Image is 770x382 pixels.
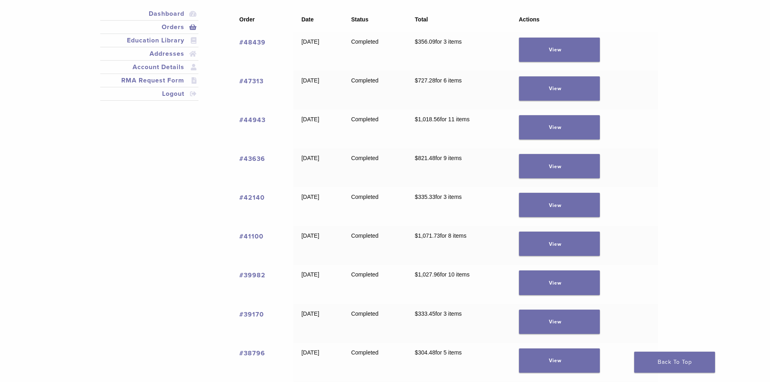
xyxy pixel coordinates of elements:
span: Order [239,16,255,23]
span: 1,071.73 [415,232,440,239]
time: [DATE] [302,349,319,356]
span: 727.28 [415,77,435,84]
a: Back To Top [634,352,715,373]
time: [DATE] [302,232,319,239]
a: View order 41100 [519,232,600,256]
span: 821.48 [415,155,435,161]
a: View order 42140 [519,193,600,217]
span: Total [415,16,428,23]
td: for 8 items [407,226,511,265]
span: Status [351,16,369,23]
a: Addresses [102,49,197,59]
span: $ [415,349,418,356]
a: View order 48439 [519,38,600,62]
td: Completed [343,187,407,226]
a: View order 47313 [519,76,600,101]
span: $ [415,38,418,45]
td: Completed [343,110,407,148]
time: [DATE] [302,77,319,84]
td: for 3 items [407,304,511,343]
td: Completed [343,148,407,187]
a: View order number 39170 [239,310,264,319]
td: Completed [343,304,407,343]
nav: Account pages [100,7,199,110]
td: for 9 items [407,148,511,187]
span: $ [415,77,418,84]
a: Logout [102,89,197,99]
td: Completed [343,32,407,71]
td: for 3 items [407,187,511,226]
a: View order 39982 [519,270,600,295]
td: for 11 items [407,110,511,148]
td: for 10 items [407,265,511,304]
span: $ [415,271,418,278]
a: Orders [102,22,197,32]
a: RMA Request Form [102,76,197,85]
time: [DATE] [302,310,319,317]
a: View order number 48439 [239,38,266,46]
a: View order 39170 [519,310,600,334]
span: 335.33 [415,194,435,200]
td: Completed [343,265,407,304]
td: Completed [343,71,407,110]
td: for 5 items [407,343,511,382]
span: $ [415,310,418,317]
td: Completed [343,343,407,382]
span: 333.45 [415,310,435,317]
span: $ [415,194,418,200]
span: Date [302,16,314,23]
a: View order number 38796 [239,349,265,357]
td: for 3 items [407,32,511,71]
time: [DATE] [302,271,319,278]
a: View order 38796 [519,348,600,373]
span: $ [415,116,418,122]
a: View order number 44943 [239,116,266,124]
span: 1,027.96 [415,271,440,278]
td: Completed [343,226,407,265]
a: Account Details [102,62,197,72]
time: [DATE] [302,194,319,200]
span: 304.48 [415,349,435,356]
time: [DATE] [302,38,319,45]
a: View order number 39982 [239,271,266,279]
span: $ [415,232,418,239]
time: [DATE] [302,155,319,161]
span: Actions [519,16,540,23]
time: [DATE] [302,116,319,122]
a: View order number 47313 [239,77,264,85]
a: View order number 42140 [239,194,265,202]
a: View order number 41100 [239,232,264,241]
td: for 6 items [407,71,511,110]
span: $ [415,155,418,161]
a: View order 43636 [519,154,600,178]
a: Education Library [102,36,197,45]
a: Dashboard [102,9,197,19]
a: View order 44943 [519,115,600,139]
span: 1,018.56 [415,116,440,122]
a: View order number 43636 [239,155,265,163]
span: 356.09 [415,38,435,45]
